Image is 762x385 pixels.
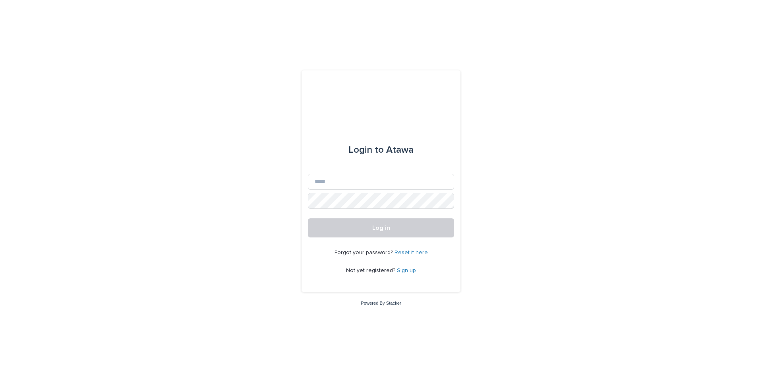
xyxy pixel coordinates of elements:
[397,268,416,273] a: Sign up
[395,250,428,255] a: Reset it here
[346,268,397,273] span: Not yet registered?
[348,145,384,155] span: Login to
[348,139,414,161] div: Atawa
[361,301,401,305] a: Powered By Stacker
[335,250,395,255] span: Forgot your password?
[323,89,439,113] img: Ls34BcGeRexTGTNfXpUC
[308,218,454,237] button: Log in
[372,225,390,231] span: Log in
